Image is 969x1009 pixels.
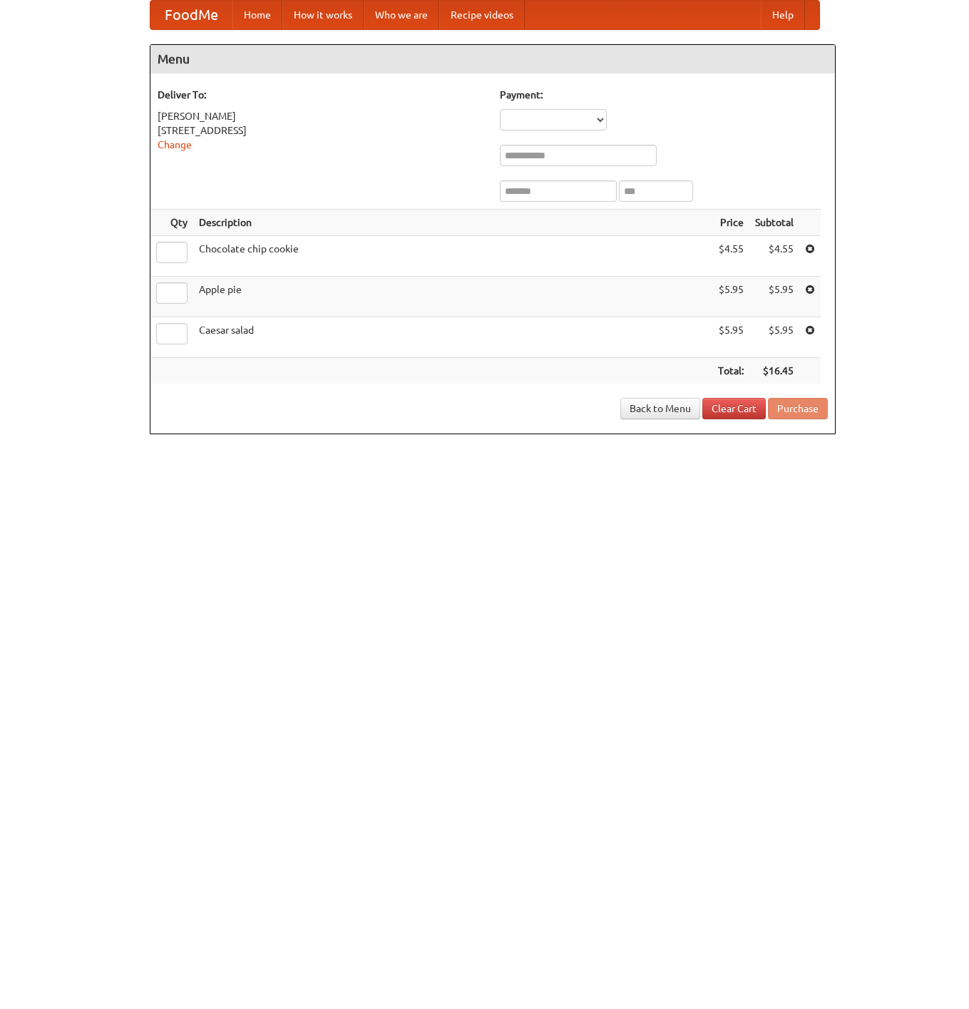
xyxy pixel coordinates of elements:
[712,317,749,358] td: $5.95
[712,277,749,317] td: $5.95
[158,123,486,138] div: [STREET_ADDRESS]
[761,1,805,29] a: Help
[193,277,712,317] td: Apple pie
[749,317,799,358] td: $5.95
[150,210,193,236] th: Qty
[150,1,232,29] a: FoodMe
[620,398,700,419] a: Back to Menu
[158,139,192,150] a: Change
[150,45,835,73] h4: Menu
[193,210,712,236] th: Description
[702,398,766,419] a: Clear Cart
[749,236,799,277] td: $4.55
[439,1,525,29] a: Recipe videos
[712,210,749,236] th: Price
[749,277,799,317] td: $5.95
[768,398,828,419] button: Purchase
[232,1,282,29] a: Home
[282,1,364,29] a: How it works
[158,88,486,102] h5: Deliver To:
[193,236,712,277] td: Chocolate chip cookie
[712,236,749,277] td: $4.55
[500,88,828,102] h5: Payment:
[364,1,439,29] a: Who we are
[749,358,799,384] th: $16.45
[712,358,749,384] th: Total:
[749,210,799,236] th: Subtotal
[158,109,486,123] div: [PERSON_NAME]
[193,317,712,358] td: Caesar salad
